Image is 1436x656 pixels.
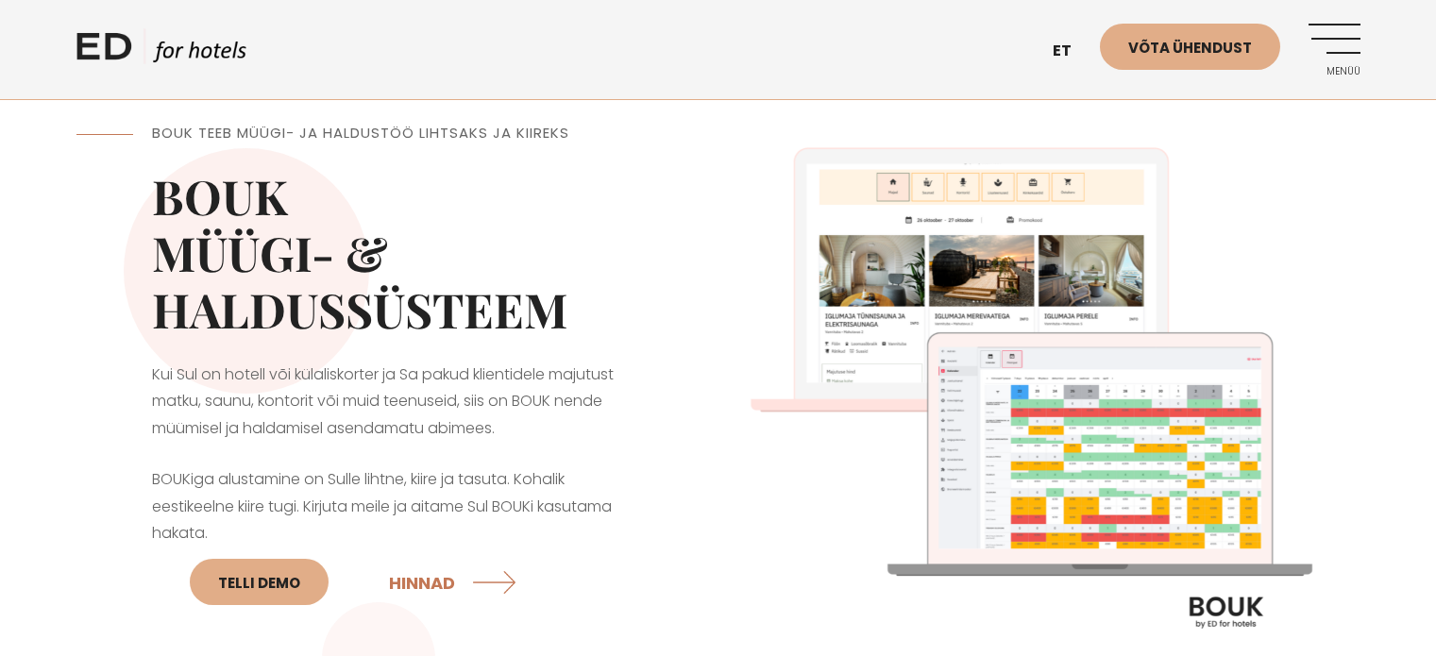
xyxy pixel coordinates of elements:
[76,28,246,76] a: ED HOTELS
[152,362,643,443] p: Kui Sul on hotell või külaliskorter ja Sa pakud klientidele majutust matku, saunu, kontorit või m...
[190,559,329,605] a: Telli DEMO
[152,168,643,338] h2: BOUK MÜÜGI- & HALDUSSÜSTEEM
[1309,24,1360,76] a: Menüü
[389,557,521,607] a: HINNAD
[1100,24,1280,70] a: Võta ühendust
[1043,28,1100,75] a: et
[152,466,643,617] p: BOUKiga alustamine on Sulle lihtne, kiire ja tasuta. Kohalik eestikeelne kiire tugi. Kirjuta meil...
[1309,66,1360,77] span: Menüü
[152,123,569,143] span: BOUK TEEB MÜÜGI- JA HALDUSTÖÖ LIHTSAKS JA KIIREKS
